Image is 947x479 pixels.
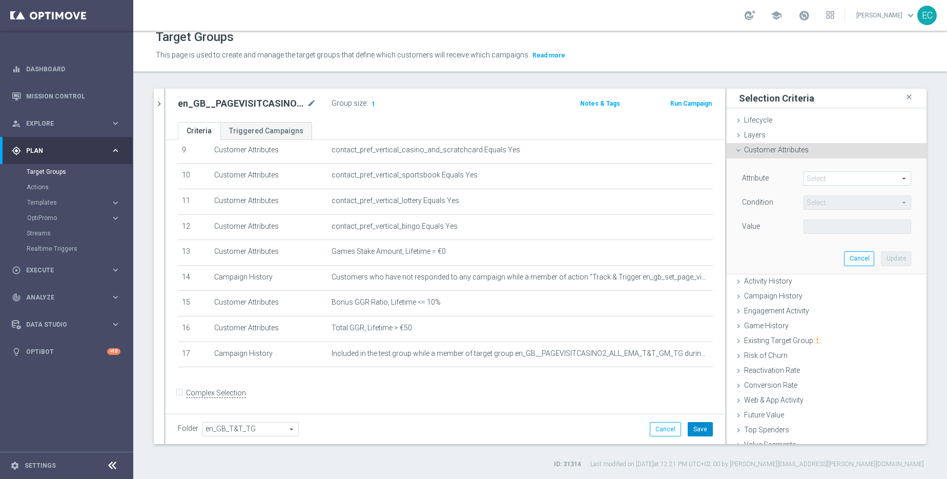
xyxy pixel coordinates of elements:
[27,179,132,195] div: Actions
[27,195,132,210] div: Templates
[178,291,210,316] td: 15
[744,116,772,124] span: Lifecycle
[26,338,107,365] a: Optibot
[27,164,132,179] div: Target Groups
[744,411,784,419] span: Future Value
[844,251,874,266] button: Cancel
[26,148,111,154] span: Plan
[307,97,316,110] i: mode_edit
[742,222,760,231] label: Value
[590,460,924,469] label: Last modified on [DATE] at 12:21 PM UTC+02:00 by [PERSON_NAME][EMAIL_ADDRESS][PERSON_NAME][DOMAIN...
[531,50,566,61] button: Read more
[905,10,916,21] span: keyboard_arrow_down
[11,321,121,329] button: Data Studio keyboard_arrow_right
[26,267,111,273] span: Execute
[744,277,792,285] span: Activity History
[650,422,681,436] button: Cancel
[10,461,19,470] i: settings
[26,55,120,83] a: Dashboard
[27,198,121,207] button: Templates keyboard_arrow_right
[332,349,709,358] span: Included in the test group while a member of target group en_GB__PAGEVISITCASINO2_ALL_EMA_T&T_GM_...
[917,6,937,25] div: EC
[744,366,800,374] span: Reactivation Rate
[332,196,459,205] span: contact_pref_vertical_lottery Equals Yes
[27,245,107,253] a: Realtime Triggers
[12,83,120,110] div: Mission Control
[11,92,121,101] button: Mission Control
[744,131,766,139] span: Layers
[12,146,111,155] div: Plan
[156,30,234,45] h1: Target Groups
[11,266,121,274] div: play_circle_outline Execute keyboard_arrow_right
[12,320,111,329] div: Data Studio
[11,147,121,155] button: gps_fixed Plan keyboard_arrow_right
[12,338,120,365] div: Optibot
[12,293,111,302] div: Analyze
[742,198,773,206] lable: Condition
[27,215,111,221] div: OptiPromo
[744,381,797,389] span: Conversion Rate
[178,342,210,367] td: 17
[111,146,120,155] i: keyboard_arrow_right
[669,98,713,109] button: Run Campaign
[27,199,111,206] div: Templates
[11,293,121,302] div: track_changes Analyze keyboard_arrow_right
[111,320,120,329] i: keyboard_arrow_right
[178,240,210,266] td: 13
[178,214,210,240] td: 12
[12,266,21,275] i: play_circle_outline
[27,241,132,256] div: Realtime Triggers
[178,97,305,110] h2: en_GB__PAGEVISITCASINO2_ALL_EMA_T&T_GM_TG_RETARGETING
[332,324,412,332] span: Total GGR, Lifetime > €50
[178,424,198,433] label: Folder
[332,146,520,154] span: contact_pref_vertical_casino_and_scratchcard Equals Yes
[370,100,376,110] span: 1
[744,336,821,345] span: Existing Target Group
[111,292,120,302] i: keyboard_arrow_right
[210,189,328,214] td: Customer Attributes
[11,348,121,356] button: lightbulb Optibot +10
[744,146,809,154] span: Customer Attributes
[111,198,120,208] i: keyboard_arrow_right
[12,347,21,356] i: lightbulb
[178,316,210,342] td: 16
[210,214,328,240] td: Customer Attributes
[210,316,328,342] td: Customer Attributes
[178,138,210,164] td: 9
[111,118,120,128] i: keyboard_arrow_right
[771,10,782,21] span: school
[210,164,328,189] td: Customer Attributes
[12,293,21,302] i: track_changes
[332,171,478,179] span: contact_pref_vertical_sportsbook Equals Yes
[26,294,111,301] span: Analyze
[27,168,107,176] a: Target Groups
[210,265,328,291] td: Campaign History
[904,90,914,104] i: close
[154,89,164,119] button: chevron_right
[210,291,328,316] td: Customer Attributes
[881,251,911,266] button: Update
[12,65,21,74] i: equalizer
[27,214,121,222] button: OptiPromo keyboard_arrow_right
[220,122,312,140] a: Triggered Campaigns
[332,222,458,231] span: contact_pref_vertical_bingo Equals Yes
[25,463,56,469] a: Settings
[744,322,789,330] span: Game History
[26,83,120,110] a: Mission Control
[739,92,814,104] h3: Selection Criteria
[27,183,107,191] a: Actions
[11,65,121,73] button: equalizer Dashboard
[744,426,789,434] span: Top Spenders
[11,119,121,128] button: person_search Explore keyboard_arrow_right
[366,99,368,108] label: :
[27,226,132,241] div: Streams
[111,213,120,223] i: keyboard_arrow_right
[688,422,713,436] button: Save
[26,322,111,328] span: Data Studio
[154,99,164,109] i: chevron_right
[744,292,802,300] span: Campaign History
[744,441,796,449] span: Value Segments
